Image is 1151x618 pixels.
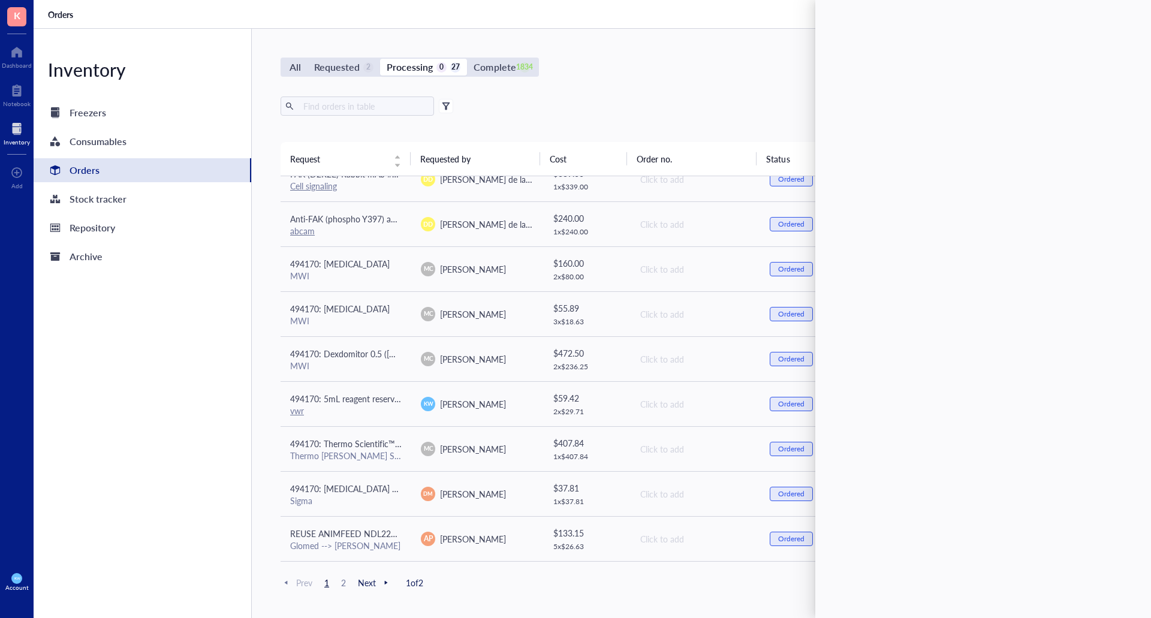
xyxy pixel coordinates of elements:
th: Request [281,142,411,176]
div: 3 x $ 18.63 [553,317,620,327]
div: $ 407.84 [553,436,620,450]
div: $ 55.89 [553,302,620,315]
div: $ 472.50 [553,346,620,360]
div: Click to add [640,263,751,276]
div: 1 x $ 240.00 [553,227,620,237]
div: MWI [290,360,402,371]
span: MC [423,264,433,273]
div: $ 59.42 [553,391,620,405]
div: 2 x $ 29.71 [553,407,620,417]
span: [PERSON_NAME] [440,533,506,545]
input: Find orders in table [299,97,429,115]
a: Orders [48,9,76,20]
div: Ordered [778,309,805,319]
td: Click to add [629,156,760,201]
div: $ 160.00 [553,257,620,270]
span: Request [290,152,387,165]
a: Notebook [3,81,31,107]
div: Requested [314,59,360,76]
span: DD [423,219,433,229]
div: Freezers [70,104,106,121]
div: segmented control [281,58,539,77]
div: MWI [290,315,402,326]
span: DM [424,490,433,498]
span: [PERSON_NAME] [440,443,506,455]
div: Complete [474,59,516,76]
div: Click to add [640,352,751,366]
div: All [290,59,301,76]
div: Ordered [778,534,805,544]
span: 494170: Thermo Scientific™ 384 Well Black Plate, Optically Clear Polymer Bottom, Pack of 10 [290,438,638,450]
div: 0 [436,62,447,73]
a: Archive [34,245,251,269]
span: [PERSON_NAME] [440,263,506,275]
span: 494170: [MEDICAL_DATA] [290,258,390,270]
div: 1834 [520,62,530,73]
span: MC [423,444,433,453]
a: Orders [34,158,251,182]
span: 494170: [MEDICAL_DATA] [290,303,390,315]
span: [PERSON_NAME] de la [PERSON_NAME] [440,173,594,185]
span: K [14,8,20,23]
div: MWI [290,270,402,281]
span: 2 [336,577,351,588]
div: 1 x $ 339.00 [553,182,620,192]
div: Click to add [640,397,751,411]
div: Account [5,584,29,591]
div: Repository [70,219,115,236]
div: Click to add [640,532,751,545]
div: Click to add [640,218,751,231]
a: Inventory [4,119,30,146]
span: [PERSON_NAME] [440,398,506,410]
div: Archive [70,248,103,265]
th: Status [757,142,843,176]
div: Sigma [290,495,402,506]
div: Inventory [34,58,251,82]
span: DD [423,174,433,184]
div: Ordered [778,264,805,274]
td: Click to add [629,291,760,336]
a: abcam [290,225,315,237]
th: Requested by [411,142,541,176]
div: Glomed --> [PERSON_NAME] [290,540,402,551]
div: Ordered [778,399,805,409]
span: [PERSON_NAME] [440,353,506,365]
span: FAK (D2R2E) Rabbit mAb #13009 [290,168,416,180]
div: Dashboard [2,62,32,69]
span: [PERSON_NAME] de la [PERSON_NAME] [440,218,594,230]
td: Click to add [629,471,760,516]
div: 1 x $ 37.81 [553,497,620,507]
span: [PERSON_NAME] [440,488,506,500]
span: 1 of 2 [406,577,423,588]
span: AP [424,533,433,544]
span: KW [14,576,20,580]
td: Click to add [629,516,760,561]
a: Cell signaling [290,180,337,192]
div: $ 240.00 [553,212,620,225]
th: Cost [540,142,626,176]
th: Order no. [627,142,757,176]
div: 5 x $ 26.63 [553,542,620,551]
a: Repository [34,216,251,240]
div: 27 [450,62,460,73]
a: Dashboard [2,43,32,69]
div: Orders [70,162,100,179]
span: REUSE ANIMFEED NDL22GX25MM CRV [290,527,446,539]
span: Anti-FAK (phospho Y397) antibody [EP2160Y] 20 uL [290,213,484,225]
div: 2 [363,62,373,73]
span: Next [358,577,391,588]
div: Ordered [778,489,805,499]
div: Click to add [640,487,751,501]
div: Click to add [640,308,751,321]
div: 2 x $ 236.25 [553,362,620,372]
div: Ordered [778,354,805,364]
span: 1 [320,577,334,588]
div: Add [11,182,23,189]
div: Consumables [70,133,126,150]
div: Stock tracker [70,191,126,207]
div: Ordered [778,174,805,184]
td: Click to add [629,381,760,426]
span: [PERSON_NAME] [440,308,506,320]
span: Prev [281,577,312,588]
div: Thermo [PERSON_NAME] Scientific [290,450,402,461]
